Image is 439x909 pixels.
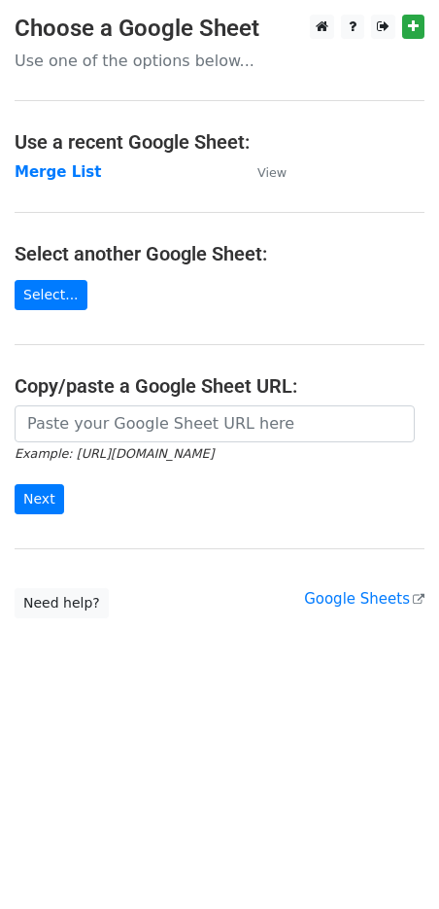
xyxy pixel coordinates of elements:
small: Example: [URL][DOMAIN_NAME] [15,446,214,461]
h4: Copy/paste a Google Sheet URL: [15,374,424,398]
a: Need help? [15,588,109,618]
p: Use one of the options below... [15,51,424,71]
a: Select... [15,280,87,310]
a: Google Sheets [304,590,424,608]
input: Paste your Google Sheet URL here [15,405,415,442]
a: View [238,163,287,181]
small: View [257,165,287,180]
h4: Use a recent Google Sheet: [15,130,424,154]
input: Next [15,484,64,514]
h3: Choose a Google Sheet [15,15,424,43]
h4: Select another Google Sheet: [15,242,424,265]
a: Merge List [15,163,101,181]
